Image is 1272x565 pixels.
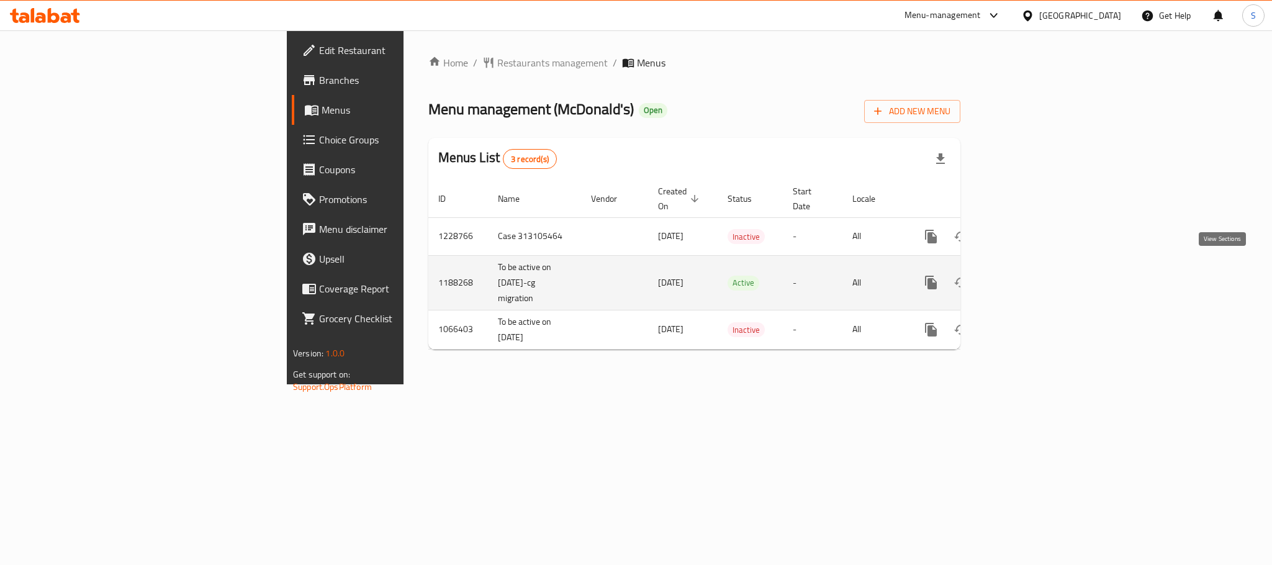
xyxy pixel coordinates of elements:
th: Actions [906,180,1045,218]
button: Change Status [946,268,976,297]
a: Choice Groups [292,125,499,155]
span: Locale [852,191,891,206]
td: Case 313105464 [488,217,581,255]
a: Branches [292,65,499,95]
a: Grocery Checklist [292,304,499,333]
a: Menu disclaimer [292,214,499,244]
span: ID [438,191,462,206]
span: Vendor [591,191,633,206]
span: Status [728,191,768,206]
td: All [842,310,906,349]
span: [DATE] [658,321,683,337]
span: Grocery Checklist [319,311,489,326]
li: / [613,55,617,70]
div: Export file [926,144,955,174]
span: Get support on: [293,366,350,382]
span: [DATE] [658,228,683,244]
nav: breadcrumb [428,55,960,70]
a: Coupons [292,155,499,184]
span: Coverage Report [319,281,489,296]
h2: Menus List [438,148,557,169]
td: All [842,217,906,255]
span: Choice Groups [319,132,489,147]
span: Menu management ( McDonald's ) [428,95,634,123]
span: Promotions [319,192,489,207]
span: Add New Menu [874,104,950,119]
a: Coverage Report [292,274,499,304]
a: Edit Restaurant [292,35,499,65]
span: Inactive [728,230,765,244]
span: Menus [637,55,665,70]
span: Active [728,276,759,290]
td: - [783,310,842,349]
span: Edit Restaurant [319,43,489,58]
div: Open [639,103,667,118]
span: Inactive [728,323,765,337]
button: more [916,268,946,297]
a: Promotions [292,184,499,214]
button: more [916,222,946,251]
div: Inactive [728,322,765,337]
td: To be active on [DATE] [488,310,581,349]
div: Menu-management [904,8,981,23]
div: Active [728,276,759,291]
span: Created On [658,184,703,214]
td: To be active on [DATE]-cg migration [488,255,581,310]
button: Change Status [946,315,976,345]
span: Branches [319,73,489,88]
span: Restaurants management [497,55,608,70]
button: Add New Menu [864,100,960,123]
span: 1.0.0 [325,345,345,361]
table: enhanced table [428,180,1045,350]
span: Menu disclaimer [319,222,489,237]
a: Support.OpsPlatform [293,379,372,395]
div: Inactive [728,229,765,244]
span: Menus [322,102,489,117]
span: Coupons [319,162,489,177]
span: S [1251,9,1256,22]
a: Restaurants management [482,55,608,70]
span: 3 record(s) [503,153,556,165]
td: - [783,217,842,255]
div: Total records count [503,149,557,169]
span: [DATE] [658,274,683,291]
span: Start Date [793,184,828,214]
button: Change Status [946,222,976,251]
button: more [916,315,946,345]
span: Name [498,191,536,206]
a: Menus [292,95,499,125]
td: - [783,255,842,310]
a: Upsell [292,244,499,274]
span: Open [639,105,667,115]
td: All [842,255,906,310]
div: [GEOGRAPHIC_DATA] [1039,9,1121,22]
span: Version: [293,345,323,361]
span: Upsell [319,251,489,266]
